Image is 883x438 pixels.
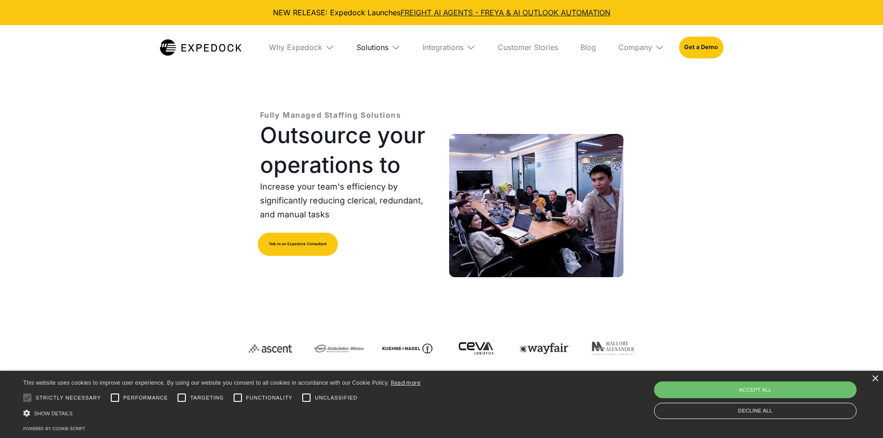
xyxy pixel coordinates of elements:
span: Unclassified [315,394,357,402]
div: Company [611,25,672,70]
a: Read more [391,379,421,386]
div: Solutions [349,25,408,70]
a: Get a Demo [679,37,723,58]
div: Why Expedock [269,43,322,52]
span: Functionality [246,394,292,402]
span: Performance [123,394,168,402]
div: Integrations [415,25,483,70]
span: Strictly necessary [36,394,101,402]
div: NEW RELEASE: Expedock Launches [7,7,876,18]
h1: Outsource your operations to [260,121,434,180]
div: Integrations [423,43,464,52]
a: Blog [573,25,603,70]
p: Increase your team's efficiency by significantly reducing clerical, redundant, and manual tasks [260,180,434,222]
div: Accept all [654,381,857,398]
p: Fully Managed Staffing Solutions [260,109,401,121]
a: Powered by cookie-script [23,426,85,431]
span: Targeting [190,394,223,402]
div: Show details [23,408,421,418]
div: Decline all [654,403,857,419]
div: Why Expedock [261,25,342,70]
div: Solutions [356,43,388,52]
span: Show details [34,411,73,416]
a: Customer Stories [490,25,565,70]
iframe: Chat Widget [729,338,883,438]
a: Talk to an Expedock Consultant [258,233,338,256]
span: This website uses cookies to improve user experience. By using our website you consent to all coo... [23,380,389,386]
div: チャットウィジェット [729,338,883,438]
div: Company [618,43,652,52]
a: FREIGHT AI AGENTS - FREYA & AI OUTLOOK AUTOMATION [400,8,610,17]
